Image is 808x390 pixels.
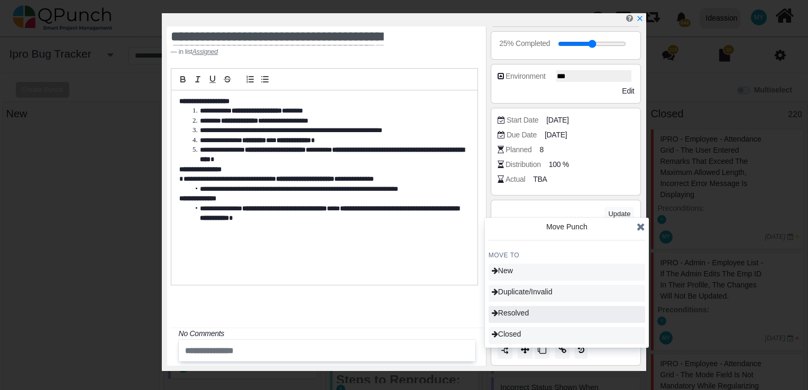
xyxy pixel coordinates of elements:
span: Duplicate/Invalid [492,287,553,296]
div: Due Date [507,129,537,141]
span: Edit [622,87,634,95]
div: Start Date [507,115,538,126]
span: New [492,266,513,275]
span: Resolved [492,309,529,317]
span: Move Punch [546,222,587,231]
div: Planned [506,144,531,155]
i: No Comments [179,329,224,338]
footer: in list [171,47,424,57]
div: Distribution [506,159,541,170]
button: History [575,342,587,359]
span: [DATE] [545,129,567,141]
h4: MOVE TO [489,251,645,259]
u: Assigned [192,48,218,55]
i: Edit Punch [626,14,633,22]
button: Copy Link [555,342,570,359]
a: x [636,14,644,23]
span: Closed [492,330,521,338]
span: [DATE] [546,115,568,126]
button: Duration should be greater than 1 day to split [498,342,512,359]
span: TBA [533,174,547,185]
svg: x [636,15,644,22]
div: Actual [506,174,525,185]
button: Update [604,207,634,221]
span: 8 [539,144,544,155]
img: LaQAAAABJRU5ErkJggg== [501,346,510,355]
div: Environment [506,71,546,82]
cite: Source Title [192,48,218,55]
span: 100 % [549,159,569,170]
button: Copy [535,342,549,359]
div: 25% Completed [499,38,550,49]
